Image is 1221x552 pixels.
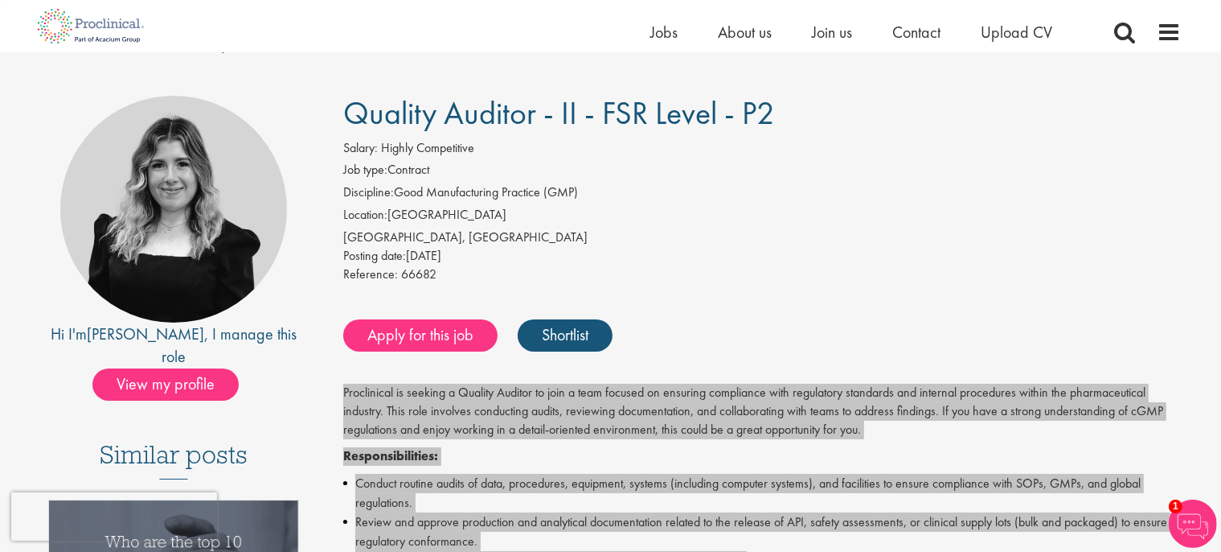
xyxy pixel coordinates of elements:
[40,323,308,369] div: Hi I'm , I manage this role
[1169,500,1217,548] img: Chatbot
[343,206,387,225] label: Location:
[813,22,853,43] a: Join us
[518,319,613,352] a: Shortlist
[343,93,775,134] span: Quality Auditor - II - FSR Level - P2
[343,139,378,158] label: Salary:
[343,183,394,202] label: Discipline:
[343,266,398,284] label: Reference:
[343,206,1182,229] li: [GEOGRAPHIC_DATA]
[343,384,1182,439] p: Proclinical is seeking a Quality Auditor to join a team focused on ensuring compliance with regul...
[651,22,678,43] a: Jobs
[343,319,498,352] a: Apply for this job
[343,161,387,179] label: Job type:
[60,96,287,323] img: imeage of recruiter Molly Colclough
[87,323,204,344] a: [PERSON_NAME]
[343,474,1182,513] li: Conduct routine audits of data, procedures, equipment, systems (including computer systems), and ...
[100,441,248,480] h3: Similar posts
[381,139,474,156] span: Highly Competitive
[719,22,772,43] a: About us
[343,247,1182,266] div: [DATE]
[343,161,1182,183] li: Contract
[92,369,239,401] span: View my profile
[343,447,438,464] strong: Responsibilities:
[401,266,436,282] span: 66682
[343,247,406,264] span: Posting date:
[343,229,1182,247] div: [GEOGRAPHIC_DATA], [GEOGRAPHIC_DATA]
[981,22,1053,43] a: Upload CV
[1169,500,1182,513] span: 1
[343,183,1182,206] li: Good Manufacturing Practice (GMP)
[92,372,255,393] a: View my profile
[343,513,1182,551] li: Review and approve production and analytical documentation related to the release of API, safety ...
[893,22,941,43] a: Contact
[11,492,217,541] iframe: reCAPTCHA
